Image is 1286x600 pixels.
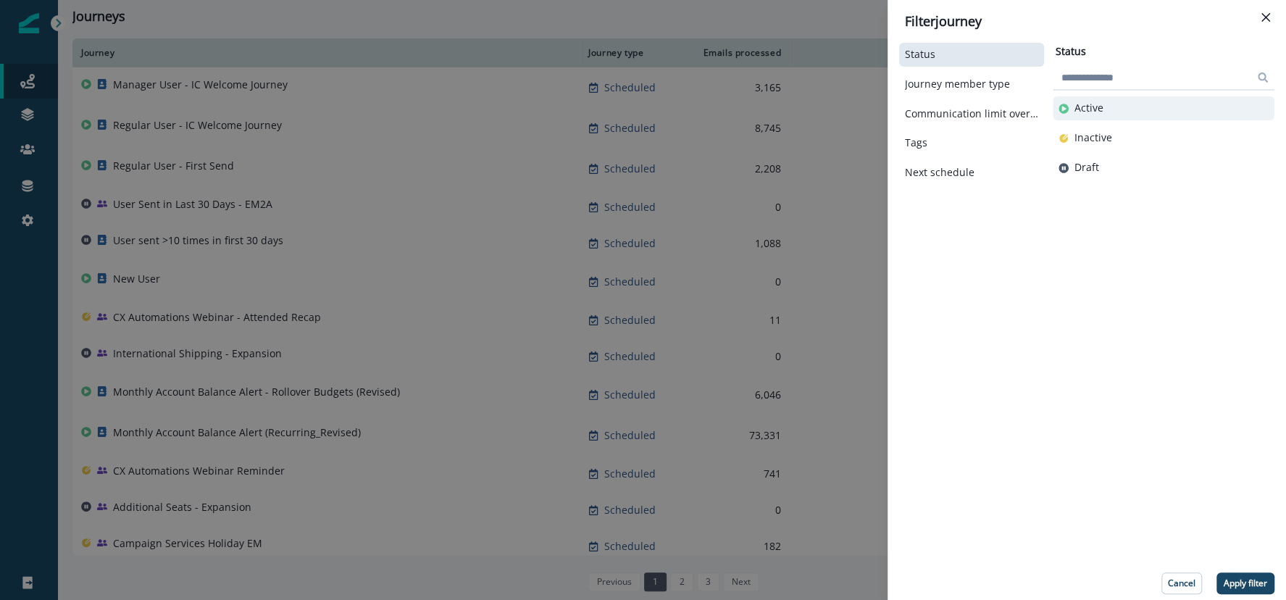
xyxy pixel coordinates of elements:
[1074,132,1112,144] p: Inactive
[905,49,935,61] p: Status
[1059,162,1269,174] button: Draft
[1053,46,1086,58] h2: Status
[1254,6,1277,29] button: Close
[905,49,1038,61] button: Status
[905,167,1038,179] button: Next schedule
[905,137,1038,149] button: Tags
[1074,162,1099,174] p: Draft
[1059,102,1269,114] button: Active
[1074,102,1103,114] p: Active
[905,108,1038,120] button: Communication limit overrides
[1059,132,1269,144] button: Inactive
[1224,578,1267,588] p: Apply filter
[1216,572,1274,594] button: Apply filter
[905,137,927,149] p: Tags
[905,167,974,179] p: Next schedule
[1168,578,1195,588] p: Cancel
[1161,572,1202,594] button: Cancel
[905,78,1038,91] button: Journey member type
[905,78,1010,91] p: Journey member type
[905,12,982,31] p: Filter journey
